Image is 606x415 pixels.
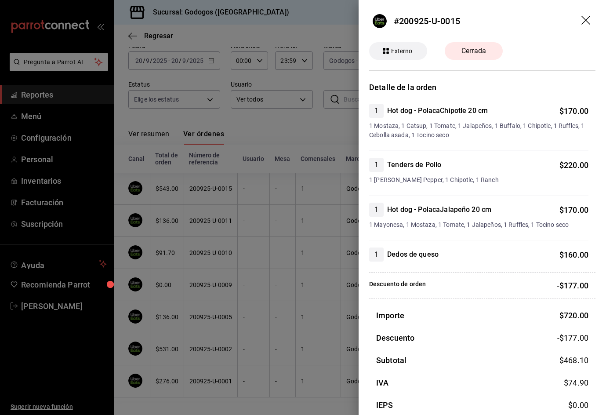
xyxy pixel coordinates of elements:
[388,47,416,56] span: Externo
[369,106,384,116] span: 1
[376,354,406,366] h3: Subtotal
[559,250,588,259] span: $ 160.00
[369,280,426,291] p: Descuento de orden
[387,204,491,215] h4: Hot dog - PolacaJalapeño 20 cm
[387,249,439,260] h4: Dedos de queso
[581,16,592,26] button: drag
[394,15,460,28] div: #200925-U-0015
[376,399,393,411] h3: IEPS
[369,121,588,140] span: 1 Mostaza, 1 Catsup, 1 Tomate, 1 Jalapeños, 1 Buffalo, 1 Chipotle, 1 Ruffles, 1 Cebolla asada, 1 ...
[559,356,588,365] span: $ 468.10
[369,160,384,170] span: 1
[559,160,588,170] span: $ 220.00
[568,400,588,410] span: $ 0.00
[559,205,588,215] span: $ 170.00
[387,106,488,116] h4: Hot dog - PolacaChipotle 20 cm
[559,106,588,116] span: $ 170.00
[456,46,491,56] span: Cerrada
[369,220,588,229] span: 1 Mayonesa, 1 Mostaza, 1 Tomate, 1 Jalapeños, 1 Ruffles, 1 Tocino seco
[369,175,588,185] span: 1 [PERSON_NAME] Pepper, 1 Chipotle, 1 Ranch
[369,204,384,215] span: 1
[369,249,384,260] span: 1
[564,378,588,387] span: $ 74.90
[369,81,595,93] h3: Detalle de la orden
[376,377,388,389] h3: IVA
[557,280,588,291] p: -$177.00
[387,160,441,170] h4: Tenders de Pollo
[376,309,404,321] h3: Importe
[559,311,588,320] span: $ 720.00
[557,332,588,344] span: -$177.00
[376,332,414,344] h3: Descuento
